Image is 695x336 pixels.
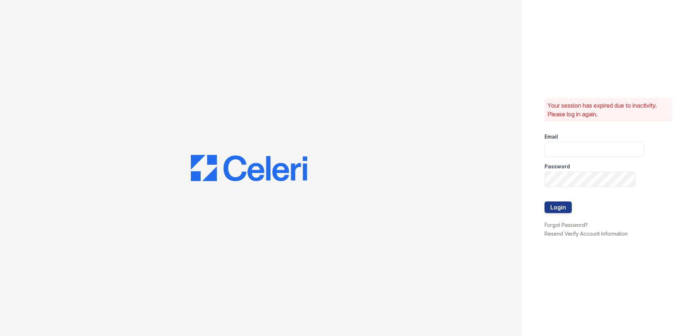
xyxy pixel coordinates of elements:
[545,163,570,170] label: Password
[545,133,558,140] label: Email
[545,201,572,213] button: Login
[191,155,307,181] img: CE_Logo_Blue-a8612792a0a2168367f1c8372b55b34899dd931a85d93a1a3d3e32e68fde9ad4.png
[545,231,628,237] a: Resend Verify Account Information
[545,222,588,228] a: Forgot Password?
[547,101,669,119] p: Your session has expired due to inactivity. Please log in again.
